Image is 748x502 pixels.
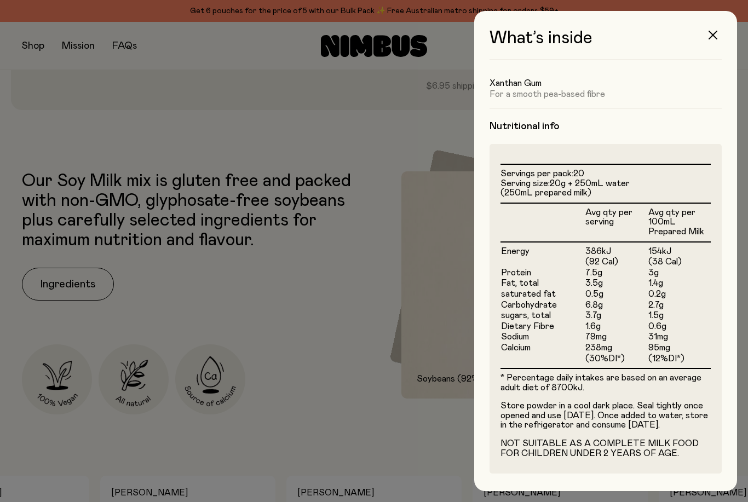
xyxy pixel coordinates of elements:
[648,289,711,300] td: 0.2g
[501,343,531,352] span: Calcium
[500,179,711,198] li: Serving size:
[648,203,711,242] th: Avg qty per 100mL Prepared Milk
[501,279,539,287] span: Fat, total
[585,203,648,242] th: Avg qty per serving
[648,354,711,368] td: (12%DI*)
[501,301,557,309] span: Carbohydrate
[585,343,648,354] td: 238mg
[490,89,722,100] p: For a smooth pea-based fibre
[573,169,584,178] span: 20
[585,268,648,279] td: 7.5g
[648,278,711,289] td: 1.4g
[585,278,648,289] td: 3.5g
[501,311,551,320] span: sugars, total
[500,401,711,430] p: Store powder in a cool dark place. Seal tightly once opened and use [DATE]. Once added to water, ...
[500,169,711,179] li: Servings per pack:
[585,289,648,300] td: 0.5g
[585,242,648,257] td: 386kJ
[648,343,711,354] td: 95mg
[585,321,648,332] td: 1.6g
[648,332,711,343] td: 31mg
[648,321,711,332] td: 0.6g
[501,322,554,331] span: Dietary Fibre
[585,310,648,321] td: 3.7g
[501,268,531,277] span: Protein
[648,257,711,268] td: (38 Cal)
[648,310,711,321] td: 1.5g
[490,120,722,133] h4: Nutritional info
[585,354,648,368] td: (30%DI*)
[500,373,711,393] p: * Percentage daily intakes are based on an average adult diet of 8700kJ.
[585,300,648,311] td: 6.8g
[501,247,530,256] span: Energy
[501,332,529,341] span: Sodium
[648,268,711,279] td: 3g
[500,179,630,198] span: 20g + 250mL water (250mL prepared milk)
[648,300,711,311] td: 2.7g
[490,28,722,60] h3: What’s inside
[500,439,711,458] p: NOT SUITABLE AS A COMPLETE MILK FOOD FOR CHILDREN UNDER 2 YEARS OF AGE.
[648,242,711,257] td: 154kJ
[490,78,722,89] h5: Xanthan Gum
[585,332,648,343] td: 79mg
[585,257,648,268] td: (92 Cal)
[501,290,556,298] span: saturated fat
